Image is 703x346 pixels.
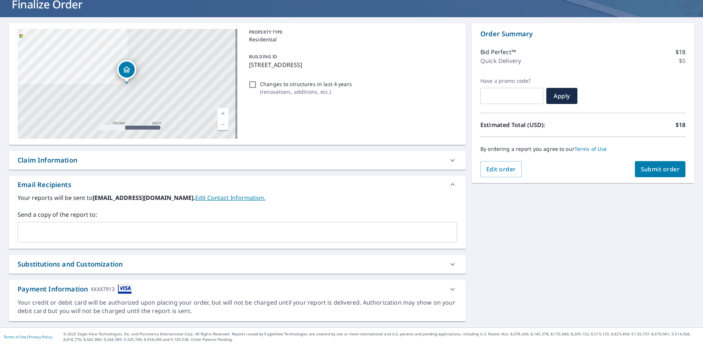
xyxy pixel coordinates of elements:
p: | [4,335,52,339]
label: Your reports will be sent to [18,193,457,202]
a: Current Level 17, Zoom In [217,108,228,119]
a: Privacy Policy [29,334,52,339]
p: BUILDING ID [249,53,277,60]
p: ( renovations, additions, etc. ) [260,88,352,96]
p: Bid Perfect™ [480,48,516,56]
p: Changes to structures in last 4 years [260,80,352,88]
button: Apply [546,88,577,104]
b: [EMAIL_ADDRESS][DOMAIN_NAME]. [93,194,195,202]
div: Claim Information [9,151,466,170]
p: $18 [676,120,685,129]
div: Claim Information [18,155,77,165]
div: Email Recipients [18,180,71,190]
p: Estimated Total (USD): [480,120,583,129]
div: Payment InformationXXXX7913cardImage [9,280,466,298]
span: Edit order [486,165,516,173]
button: Edit order [480,161,522,177]
p: By ordering a report you agree to our [480,146,685,152]
div: Payment Information [18,284,132,294]
div: Substitutions and Customization [9,255,466,274]
img: cardImage [118,284,132,294]
p: Order Summary [480,29,685,39]
p: PROPERTY TYPE [249,29,454,36]
div: Dropped pin, building 1, Residential property, 437 White Ash Loop Madisonville, LA 70447 [117,60,136,83]
p: Quick Delivery [480,56,521,65]
div: Your credit or debit card will be authorized upon placing your order, but will not be charged unt... [18,298,457,315]
p: [STREET_ADDRESS] [249,60,454,69]
label: Send a copy of the report to: [18,210,457,219]
p: © 2025 Eagle View Technologies, Inc. and Pictometry International Corp. All Rights Reserved. Repo... [63,331,699,342]
a: Terms of Use [574,145,607,152]
a: EditContactInfo [195,194,265,202]
span: Apply [552,92,572,100]
a: Current Level 17, Zoom Out [217,119,228,130]
p: $18 [676,48,685,56]
div: Email Recipients [9,176,466,193]
label: Have a promo code? [480,78,543,84]
button: Submit order [635,161,686,177]
span: Submit order [641,165,680,173]
p: Residential [249,36,454,43]
div: XXXX7913 [91,284,115,294]
p: $0 [679,56,685,65]
div: Substitutions and Customization [18,259,123,269]
a: Terms of Use [4,334,26,339]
